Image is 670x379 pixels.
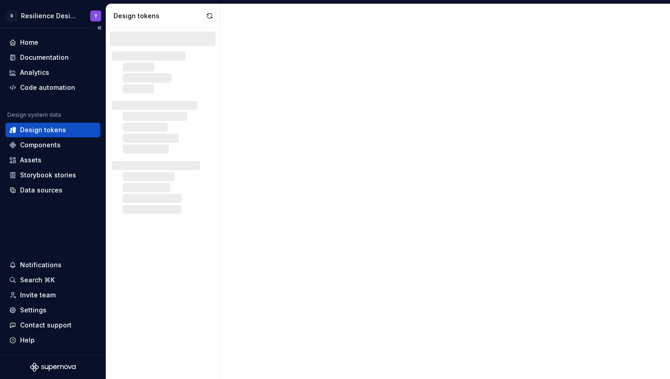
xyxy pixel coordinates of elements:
[20,336,35,345] div: Help
[20,140,61,150] div: Components
[5,288,100,302] a: Invite team
[5,123,100,137] a: Design tokens
[20,68,49,77] div: Analytics
[5,35,100,50] a: Home
[5,258,100,272] button: Notifications
[5,333,100,348] button: Help
[5,318,100,332] button: Contact support
[20,156,41,165] div: Assets
[20,275,55,285] div: Search ⌘K
[20,171,76,180] div: Storybook stories
[20,125,66,135] div: Design tokens
[113,11,203,21] div: Design tokens
[5,183,100,197] a: Data sources
[20,260,62,270] div: Notifications
[5,138,100,152] a: Components
[2,6,104,26] button: RResilience Design SystemY
[7,111,61,119] div: Design system data
[20,53,69,62] div: Documentation
[20,83,75,92] div: Code automation
[5,80,100,95] a: Code automation
[30,363,76,372] svg: Supernova Logo
[5,50,100,65] a: Documentation
[20,306,46,315] div: Settings
[5,273,100,287] button: Search ⌘K
[94,12,98,20] div: Y
[21,11,79,21] div: Resilience Design System
[20,186,62,195] div: Data sources
[93,21,106,34] button: Collapse sidebar
[5,65,100,80] a: Analytics
[5,153,100,167] a: Assets
[20,38,38,47] div: Home
[5,168,100,182] a: Storybook stories
[6,10,17,21] div: R
[5,303,100,317] a: Settings
[20,291,56,300] div: Invite team
[20,321,72,330] div: Contact support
